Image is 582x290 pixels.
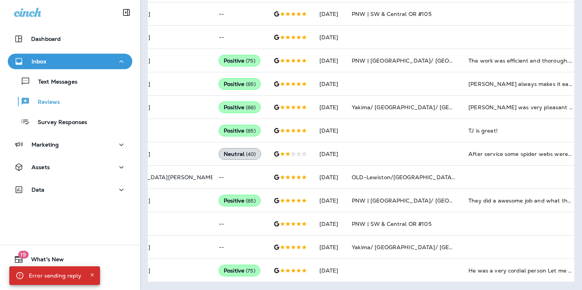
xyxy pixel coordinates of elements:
td: [DATE] [313,236,346,259]
div: Positive [219,265,260,276]
p: [PERSON_NAME] [102,244,206,250]
button: Reviews [8,93,132,110]
span: ( 85 ) [246,81,256,87]
button: Text Messages [8,73,132,89]
div: The work was efficient and thorough. I will definitely use them again in the future. [468,57,573,65]
p: Jelly Man! [102,221,206,227]
td: [DATE] [313,72,346,96]
span: ( 75 ) [246,267,255,274]
span: PNW | SW & Central OR #105 [352,220,431,227]
span: ( 40 ) [246,151,256,157]
span: Yakima/ [GEOGRAPHIC_DATA]/ [GEOGRAPHIC_DATA] ([STREET_ADDRESS]) [352,244,562,251]
button: Survey Responses [8,114,132,130]
div: Neutral [219,148,261,160]
div: Positive [219,78,261,90]
p: Data [32,187,45,193]
span: ( 85 ) [246,197,256,204]
button: Dashboard [8,31,132,47]
button: Marketing [8,137,132,152]
td: [DATE] [313,212,346,236]
div: Positive [219,101,261,113]
td: [DATE] [313,49,346,72]
p: [PERSON_NAME] [102,151,206,157]
div: After service some spider webs were still present. [468,150,573,158]
div: TJ is great! [468,127,573,135]
span: ( 85 ) [246,128,256,134]
td: [DATE] [313,142,346,166]
span: ( 88 ) [246,104,256,111]
td: [DATE] [313,166,346,189]
td: -- [212,2,267,26]
p: Inbox [32,58,46,65]
button: 19What's New [8,252,132,267]
td: -- [212,166,267,189]
p: [PERSON_NAME] [102,104,206,110]
div: They did a awesome job and what they use works ants were gone the next day! Super satisfied with ... [468,197,573,204]
span: PNW | SW & Central OR #105 [352,10,431,17]
span: ( 75 ) [246,58,255,64]
td: [DATE] [313,96,346,119]
p: [PERSON_NAME] [102,34,206,40]
td: -- [212,26,267,49]
div: He was a very cordial person Let me know what he was going g to do and I told him about a concern... [468,267,573,274]
div: Positive [219,55,260,66]
div: David was very pleasant and professional, answered all my questions and provided all the informat... [468,103,573,111]
p: [PERSON_NAME] [102,197,206,204]
td: [DATE] [313,259,346,282]
span: What's New [23,256,64,266]
span: 19 [18,251,28,259]
td: [DATE] [313,26,346,49]
button: Support [8,270,132,286]
td: [DATE] [313,189,346,212]
p: Dashboard [31,36,61,42]
p: [PERSON_NAME] [102,11,206,17]
p: Marketing [32,142,59,148]
div: Aaron always makes it easy! Thanks Aaron! [468,80,573,88]
p: [PERSON_NAME] [102,81,206,87]
p: [PERSON_NAME] [102,267,206,274]
p: Reviews [30,99,60,106]
button: Assets [8,159,132,175]
td: [DATE] [313,119,346,142]
span: PNW | [GEOGRAPHIC_DATA]/ [GEOGRAPHIC_DATA] [352,197,496,204]
p: Text Messages [30,79,77,86]
button: Collapse Sidebar [116,5,137,20]
button: Data [8,182,132,197]
span: Yakima/ [GEOGRAPHIC_DATA]/ [GEOGRAPHIC_DATA] ([STREET_ADDRESS]) [352,104,562,111]
div: Error sending reply [29,269,81,283]
button: Close [88,270,97,280]
p: [DEMOGRAPHIC_DATA][PERSON_NAME] [102,174,206,180]
span: PNW | [GEOGRAPHIC_DATA]/ [GEOGRAPHIC_DATA] [352,57,496,64]
div: Positive [219,195,261,206]
td: -- [212,212,267,236]
div: Positive [219,125,261,136]
td: -- [212,236,267,259]
td: [DATE] [313,2,346,26]
p: [PERSON_NAME] [102,58,206,64]
p: Ness A [102,128,206,134]
button: Inbox [8,54,132,69]
p: Assets [32,164,50,170]
p: Survey Responses [30,119,87,126]
span: OLD-Lewiston/[GEOGRAPHIC_DATA]/[GEOGRAPHIC_DATA]/Pullman #208 [352,174,558,181]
